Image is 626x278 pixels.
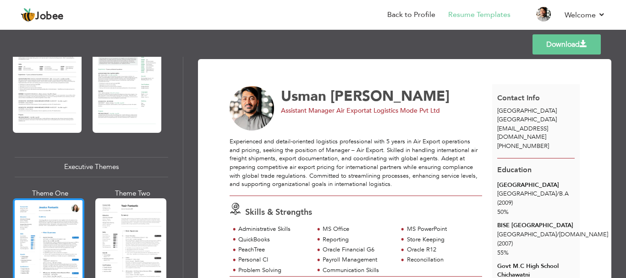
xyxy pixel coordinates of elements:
div: Store Keeping [407,235,477,244]
span: [GEOGRAPHIC_DATA] [497,115,557,124]
a: Resume Templates [448,10,511,20]
div: Payroll Management [323,256,393,264]
div: BISE [GEOGRAPHIC_DATA] [497,221,575,230]
div: Administrative Skills [238,225,308,234]
img: jobee.io [21,8,35,22]
div: Reconcillation [407,256,477,264]
span: 55% [497,249,509,257]
span: Contact Info [497,93,540,103]
div: Executive Themes [15,157,168,177]
span: [PERSON_NAME] [330,87,450,106]
span: (2007) [497,240,513,248]
span: / [557,190,559,198]
span: Skills & Strengths [245,207,312,218]
a: Welcome [565,10,605,21]
div: Theme One [15,189,86,198]
span: [PHONE_NUMBER] [497,142,549,150]
span: Education [497,165,532,175]
span: Assistant Manager Air Export [281,106,366,115]
img: Profile Img [536,7,551,22]
div: QuickBooks [238,235,308,244]
div: Experienced and detail-oriented logistics professional with 5 years in Air Export operations and ... [230,137,482,188]
div: MS PowerPoint [407,225,477,234]
span: Jobee [35,11,64,22]
div: Personal CI [238,256,308,264]
div: Reporting [323,235,393,244]
span: 50% [497,208,509,216]
div: MS Office [323,225,393,234]
div: Oracle R12 [407,245,477,254]
div: [GEOGRAPHIC_DATA] [497,181,575,190]
span: Usman [281,87,326,106]
a: Back to Profile [387,10,435,20]
div: Oracle Financial G6 [323,245,393,254]
div: Problem Solving [238,266,308,275]
span: at Logistics Mode Pvt Ltd [366,106,440,115]
a: Jobee [21,8,64,22]
img: No image [230,86,275,131]
div: Theme Two [97,189,169,198]
span: [EMAIL_ADDRESS][DOMAIN_NAME] [497,125,548,142]
span: [GEOGRAPHIC_DATA] [DOMAIN_NAME] [497,230,608,239]
span: (2009) [497,199,513,207]
div: PeachTree [238,245,308,254]
span: / [557,230,559,239]
span: [GEOGRAPHIC_DATA] [497,107,557,115]
div: Communication Skills [323,266,393,275]
span: [GEOGRAPHIC_DATA] B.A [497,190,569,198]
a: Download [533,34,601,55]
